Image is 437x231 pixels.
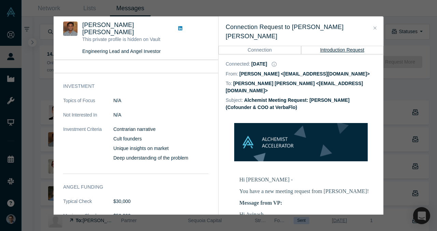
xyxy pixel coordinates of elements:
[63,184,199,191] h3: Angel Funding
[226,23,376,41] h3: Connection Request to [PERSON_NAME] [PERSON_NAME]
[113,198,209,205] dd: $30,000
[113,126,209,133] p: Contrarian narrative
[239,188,383,195] p: You have a new meeting request from [PERSON_NAME]!
[226,97,243,104] dt: Subject:
[63,22,77,36] img: Avinash Gupta Konda's Profile Image
[226,60,250,68] dt: Connected :
[251,61,267,67] dd: [DATE]
[82,36,189,43] p: This private profile is hidden on Vault
[113,154,209,162] p: Deep understanding of the problem
[82,49,161,54] span: Engineering Lead and Angel Investor
[63,97,113,111] dt: Topics of Focus
[226,97,350,110] dd: Alchemist Meeting Request: [PERSON_NAME] (Cofounder & COO at VerbaFlo)
[113,212,209,219] dd: $50,000
[113,135,209,142] p: Cult founders
[239,71,370,77] dd: [PERSON_NAME] <[EMAIL_ADDRESS][DOMAIN_NAME]>
[113,145,209,152] p: Unique insights on market
[226,70,238,78] dt: From:
[226,81,363,93] dd: [PERSON_NAME] [PERSON_NAME] <[EMAIL_ADDRESS][DOMAIN_NAME]>
[226,80,232,87] dt: To:
[239,211,383,218] p: Hi Avinash,
[239,200,282,206] b: Message from VP:
[113,111,209,119] dd: N/A
[234,123,368,161] img: banner-small-topicless.png
[63,126,113,169] dt: Investment Criteria
[63,212,113,227] dt: Maximum Check
[82,22,134,36] span: [PERSON_NAME] [PERSON_NAME]
[63,198,113,212] dt: Typical Check
[371,24,379,32] button: Close
[113,97,209,104] dd: N/A
[239,176,383,183] p: Hi [PERSON_NAME] -
[63,83,199,90] h3: Investment
[63,111,113,126] dt: Not Interested In
[301,46,384,54] button: Introduction Request
[218,46,301,54] button: Connection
